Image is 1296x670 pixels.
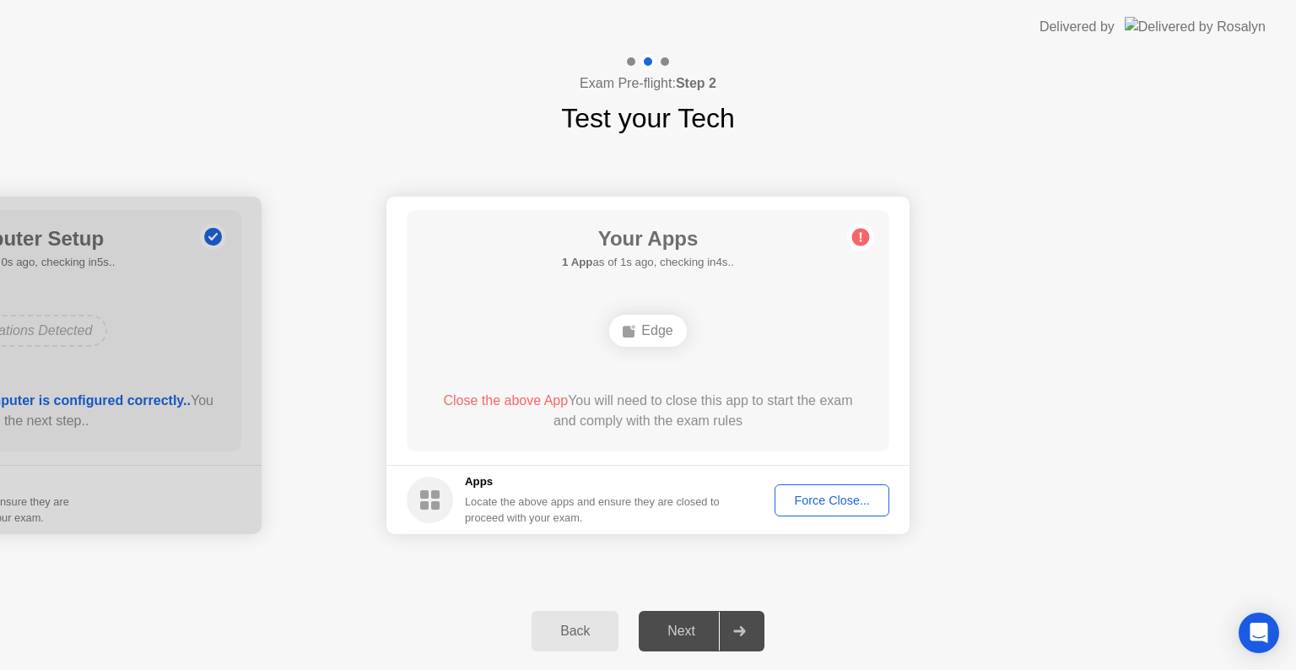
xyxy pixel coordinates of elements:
span: Close the above App [443,393,568,408]
div: You will need to close this app to start the exam and comply with the exam rules [431,391,866,431]
h5: as of 1s ago, checking in4s.. [562,254,734,271]
h1: Your Apps [562,224,734,254]
h5: Apps [465,473,721,490]
div: Open Intercom Messenger [1239,613,1279,653]
button: Back [532,611,618,651]
b: Step 2 [676,76,716,90]
button: Force Close... [775,484,889,516]
div: Next [644,624,719,639]
h1: Test your Tech [561,98,735,138]
button: Next [639,611,764,651]
h4: Exam Pre-flight: [580,73,716,94]
div: Edge [609,315,686,347]
div: Force Close... [780,494,883,507]
img: Delivered by Rosalyn [1125,17,1266,36]
b: 1 App [562,256,592,268]
div: Locate the above apps and ensure they are closed to proceed with your exam. [465,494,721,526]
div: Delivered by [1039,17,1115,37]
div: Back [537,624,613,639]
